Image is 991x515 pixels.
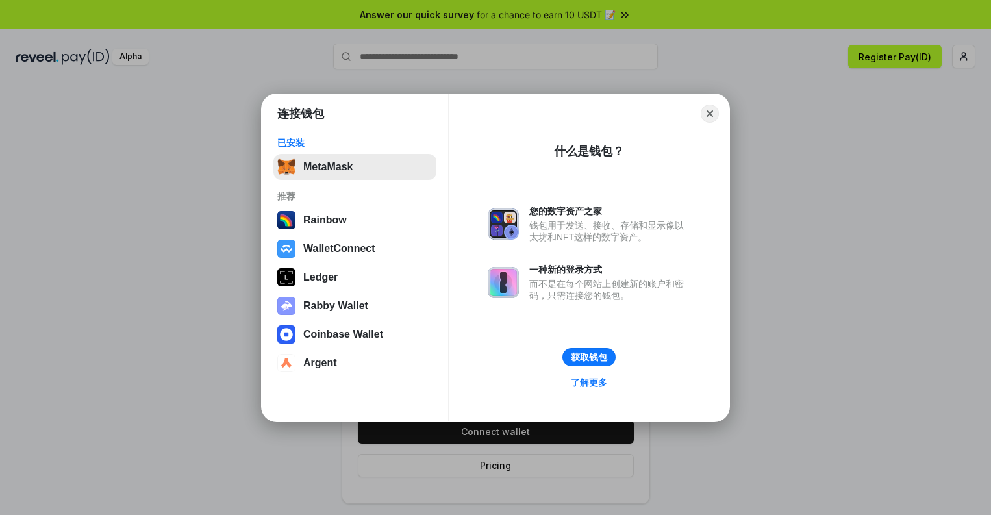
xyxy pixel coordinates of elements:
div: 钱包用于发送、接收、存储和显示像以太坊和NFT这样的数字资产。 [529,220,690,243]
div: 了解更多 [571,377,607,388]
button: Rabby Wallet [273,293,436,319]
img: svg+xml,%3Csvg%20xmlns%3D%22http%3A%2F%2Fwww.w3.org%2F2000%2Fsvg%22%20fill%3D%22none%22%20viewBox... [277,297,295,315]
div: 获取钱包 [571,351,607,363]
div: Rabby Wallet [303,300,368,312]
img: svg+xml,%3Csvg%20width%3D%2228%22%20height%3D%2228%22%20viewBox%3D%220%200%2028%2028%22%20fill%3D... [277,325,295,344]
div: MetaMask [303,161,353,173]
div: Coinbase Wallet [303,329,383,340]
div: Rainbow [303,214,347,226]
img: svg+xml,%3Csvg%20fill%3D%22none%22%20height%3D%2233%22%20viewBox%3D%220%200%2035%2033%22%20width%... [277,158,295,176]
button: MetaMask [273,154,436,180]
div: 您的数字资产之家 [529,205,690,217]
div: 而不是在每个网站上创建新的账户和密码，只需连接您的钱包。 [529,278,690,301]
button: WalletConnect [273,236,436,262]
img: svg+xml,%3Csvg%20width%3D%22120%22%20height%3D%22120%22%20viewBox%3D%220%200%20120%20120%22%20fil... [277,211,295,229]
img: svg+xml,%3Csvg%20xmlns%3D%22http%3A%2F%2Fwww.w3.org%2F2000%2Fsvg%22%20width%3D%2228%22%20height%3... [277,268,295,286]
div: 推荐 [277,190,433,202]
img: svg+xml,%3Csvg%20xmlns%3D%22http%3A%2F%2Fwww.w3.org%2F2000%2Fsvg%22%20fill%3D%22none%22%20viewBox... [488,267,519,298]
button: Argent [273,350,436,376]
button: Close [701,105,719,123]
button: Coinbase Wallet [273,321,436,347]
div: Ledger [303,271,338,283]
button: 获取钱包 [562,348,616,366]
h1: 连接钱包 [277,106,324,121]
img: svg+xml,%3Csvg%20width%3D%2228%22%20height%3D%2228%22%20viewBox%3D%220%200%2028%2028%22%20fill%3D... [277,240,295,258]
img: svg+xml,%3Csvg%20width%3D%2228%22%20height%3D%2228%22%20viewBox%3D%220%200%2028%2028%22%20fill%3D... [277,354,295,372]
div: 一种新的登录方式 [529,264,690,275]
button: Ledger [273,264,436,290]
button: Rainbow [273,207,436,233]
div: 什么是钱包？ [554,144,624,159]
a: 了解更多 [563,374,615,391]
div: 已安装 [277,137,433,149]
div: WalletConnect [303,243,375,255]
img: svg+xml,%3Csvg%20xmlns%3D%22http%3A%2F%2Fwww.w3.org%2F2000%2Fsvg%22%20fill%3D%22none%22%20viewBox... [488,208,519,240]
div: Argent [303,357,337,369]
